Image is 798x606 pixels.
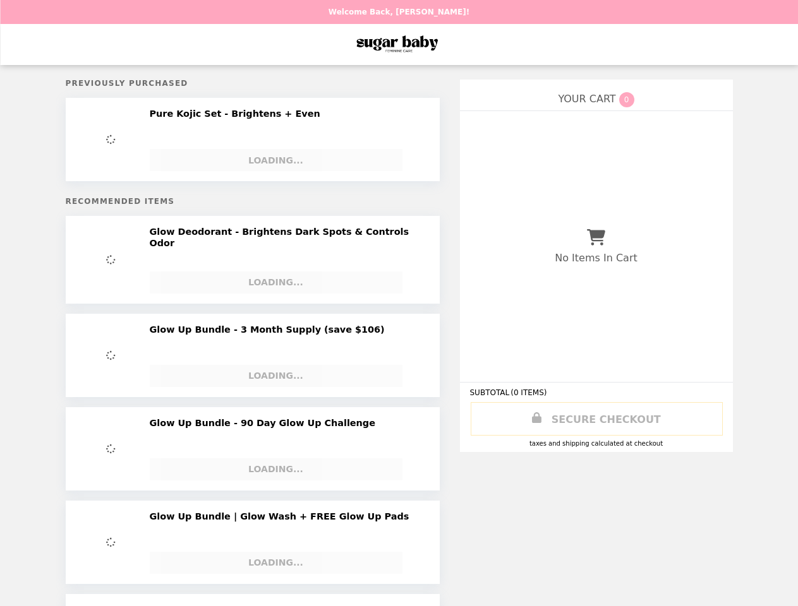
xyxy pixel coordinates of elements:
[66,79,440,88] h5: Previously Purchased
[511,388,547,397] span: ( 0 ITEMS )
[470,388,511,397] span: SUBTOTAL
[329,8,469,16] p: Welcome Back, [PERSON_NAME]!
[150,511,414,522] h2: Glow Up Bundle | Glow Wash + FREE Glow Up Pads
[150,417,380,429] h2: Glow Up Bundle - 90 Day Glow Up Challenge
[150,324,390,335] h2: Glow Up Bundle - 3 Month Supply (save $106)
[66,197,440,206] h5: Recommended Items
[470,440,723,447] div: Taxes and Shipping calculated at checkout
[558,93,615,105] span: YOUR CART
[619,92,634,107] span: 0
[555,252,637,264] p: No Items In Cart
[150,108,325,119] h2: Pure Kojic Set - Brightens + Even
[150,226,421,249] h2: Glow Deodorant - Brightens Dark Spots & Controls Odor
[346,32,452,57] img: Brand Logo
